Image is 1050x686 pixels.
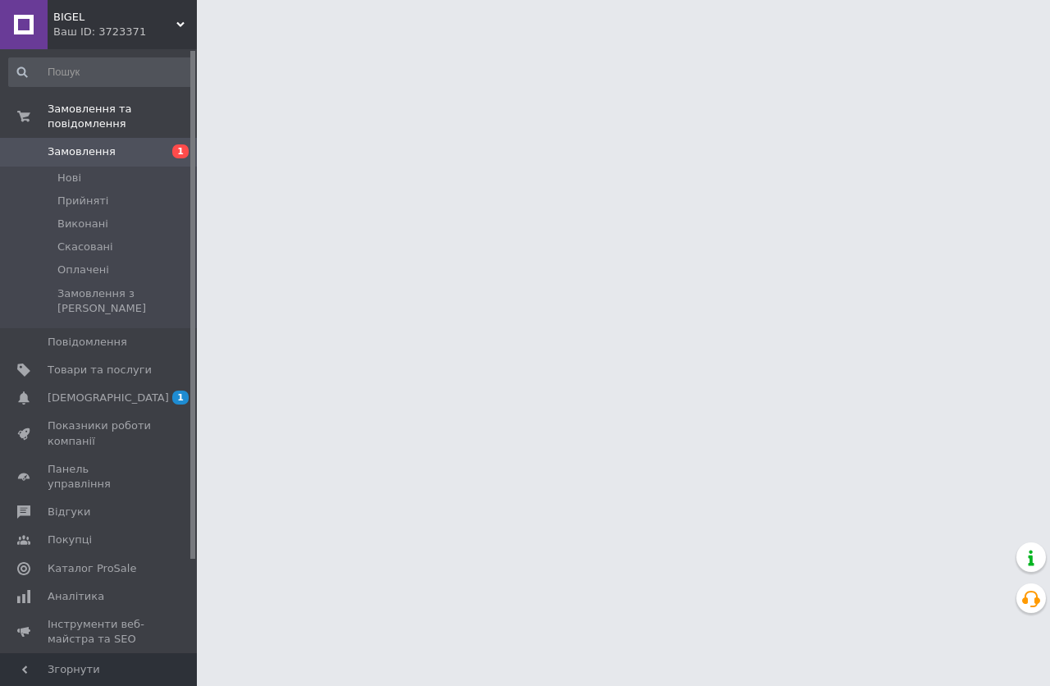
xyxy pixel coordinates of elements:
[53,25,197,39] div: Ваш ID: 3723371
[48,617,152,647] span: Інструменти веб-майстра та SEO
[57,286,192,316] span: Замовлення з [PERSON_NAME]
[48,335,127,350] span: Повідомлення
[48,533,92,547] span: Покупці
[48,462,152,492] span: Панель управління
[57,194,108,208] span: Прийняті
[57,240,113,254] span: Скасовані
[172,391,189,405] span: 1
[57,263,109,277] span: Оплачені
[48,144,116,159] span: Замовлення
[48,102,197,131] span: Замовлення та повідомлення
[172,144,189,158] span: 1
[48,561,136,576] span: Каталог ProSale
[48,363,152,377] span: Товари та послуги
[57,171,81,185] span: Нові
[48,589,104,604] span: Аналітика
[48,505,90,519] span: Відгуки
[53,10,176,25] span: BIGEL
[57,217,108,231] span: Виконані
[8,57,194,87] input: Пошук
[48,391,169,405] span: [DEMOGRAPHIC_DATA]
[48,418,152,448] span: Показники роботи компанії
